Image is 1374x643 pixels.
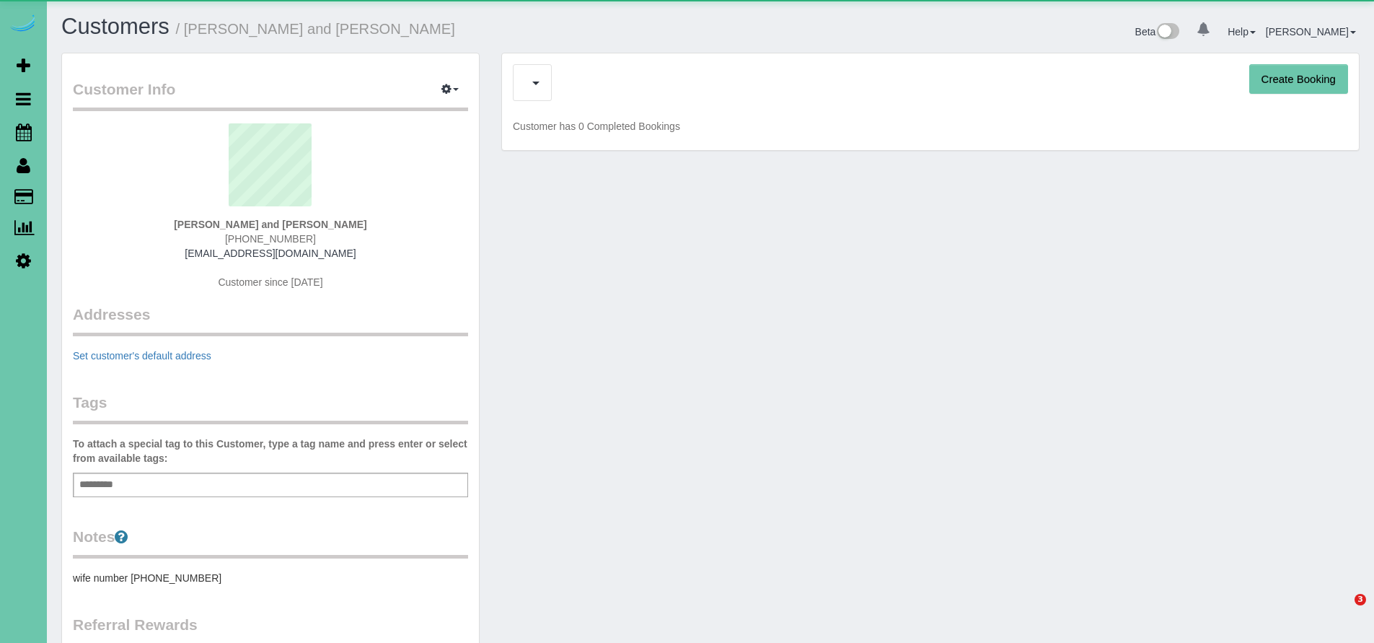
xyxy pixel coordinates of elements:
img: Automaid Logo [9,14,38,35]
legend: Customer Info [73,79,468,111]
small: / [PERSON_NAME] and [PERSON_NAME] [176,21,455,37]
legend: Tags [73,392,468,424]
legend: Notes [73,526,468,559]
span: 3 [1355,594,1366,605]
strong: [PERSON_NAME] and [PERSON_NAME] [174,219,367,230]
a: [EMAIL_ADDRESS][DOMAIN_NAME] [185,248,356,259]
img: New interface [1155,23,1179,42]
a: Set customer's default address [73,350,211,362]
a: Beta [1135,26,1180,38]
span: [PHONE_NUMBER] [225,233,316,245]
p: Customer has 0 Completed Bookings [513,119,1348,134]
a: [PERSON_NAME] [1266,26,1356,38]
pre: wife number [PHONE_NUMBER] [73,571,468,585]
iframe: Intercom live chat [1325,594,1360,629]
button: Create Booking [1249,64,1348,95]
a: Customers [61,14,169,39]
label: To attach a special tag to this Customer, type a tag name and press enter or select from availabl... [73,437,468,465]
span: Customer since [DATE] [218,276,322,288]
a: Help [1228,26,1256,38]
